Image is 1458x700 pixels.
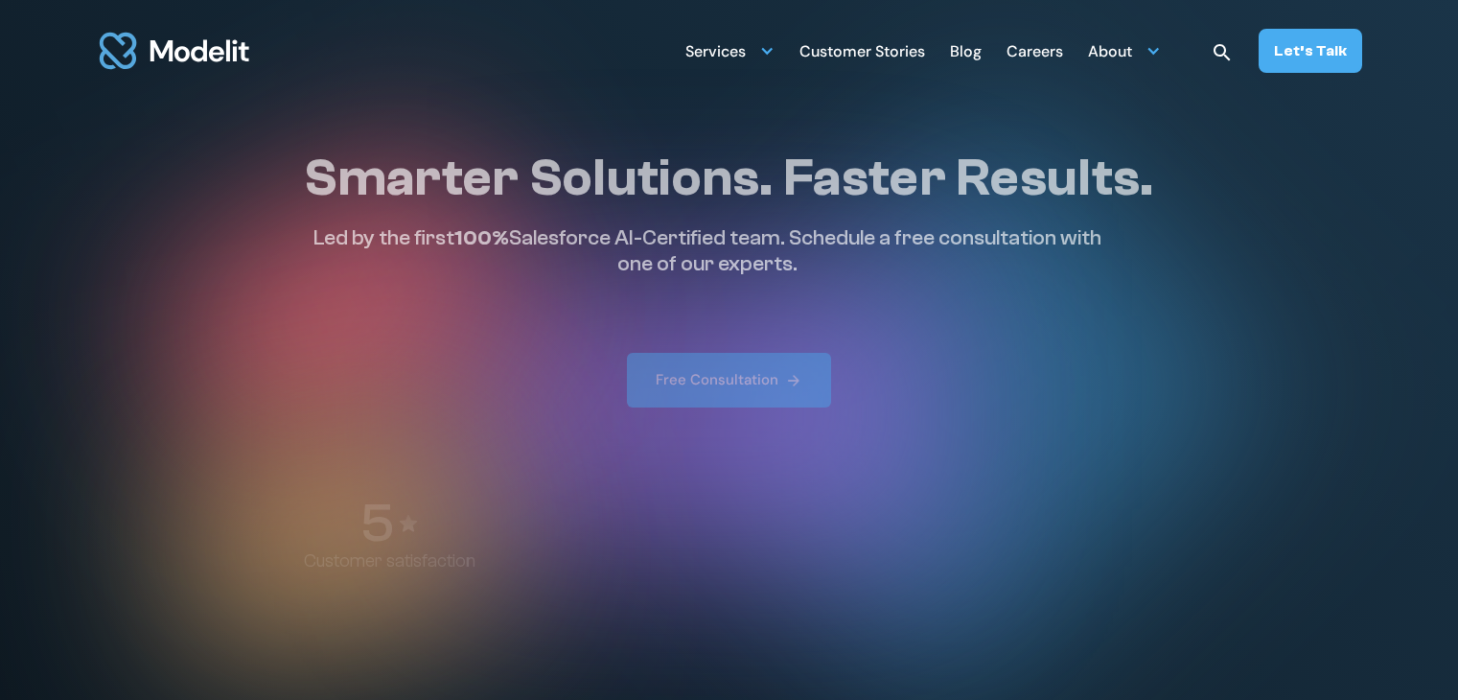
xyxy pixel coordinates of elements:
div: Services [685,35,746,72]
span: 100% [454,225,509,250]
p: 5 [360,496,391,550]
div: About [1088,35,1132,72]
a: Careers [1007,32,1063,69]
a: Free Consultation [627,353,832,408]
a: Blog [950,32,982,69]
div: Careers [1007,35,1063,72]
a: home [96,21,253,81]
p: Led by the first Salesforce AI-Certified team. Schedule a free consultation with one of our experts. [304,225,1111,276]
div: Let’s Talk [1274,40,1347,61]
h1: Smarter Solutions. Faster Results. [304,147,1153,210]
div: About [1088,32,1161,69]
div: Blog [950,35,982,72]
img: Stars [397,512,420,535]
div: Customer Stories [799,35,925,72]
div: Services [685,32,775,69]
p: Customer satisfaction [304,550,475,572]
a: Customer Stories [799,32,925,69]
div: Free Consultation [656,370,778,390]
img: modelit logo [96,21,253,81]
img: arrow right [785,372,802,389]
a: Let’s Talk [1259,29,1362,73]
